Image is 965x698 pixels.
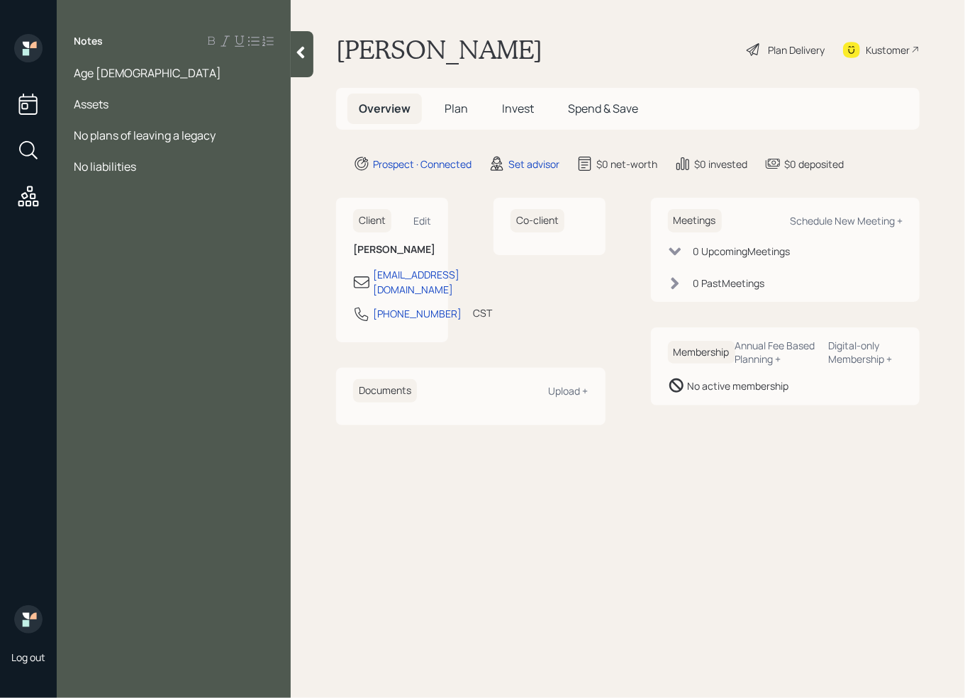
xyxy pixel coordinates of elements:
[336,34,542,65] h1: [PERSON_NAME]
[353,379,417,403] h6: Documents
[74,65,221,81] span: Age [DEMOGRAPHIC_DATA]
[373,267,459,297] div: [EMAIL_ADDRESS][DOMAIN_NAME]
[74,96,108,112] span: Assets
[688,378,789,393] div: No active membership
[353,209,391,232] h6: Client
[549,384,589,398] div: Upload +
[790,214,903,227] div: Schedule New Meeting +
[413,214,431,227] div: Edit
[694,157,747,171] div: $0 invested
[866,43,910,57] div: Kustomer
[596,157,657,171] div: $0 net-worth
[74,128,216,143] span: No plans of leaving a legacy
[568,101,638,116] span: Spend & Save
[693,276,765,291] div: 0 Past Meeting s
[668,341,735,364] h6: Membership
[735,339,817,366] div: Annual Fee Based Planning +
[473,305,492,320] div: CST
[828,339,903,366] div: Digital-only Membership +
[768,43,825,57] div: Plan Delivery
[11,651,45,664] div: Log out
[502,101,534,116] span: Invest
[508,157,559,171] div: Set advisor
[359,101,411,116] span: Overview
[668,209,722,232] h6: Meetings
[445,101,468,116] span: Plan
[373,306,462,321] div: [PHONE_NUMBER]
[784,157,844,171] div: $0 deposited
[74,34,103,48] label: Notes
[74,159,136,174] span: No liabilities
[353,244,431,256] h6: [PERSON_NAME]
[511,209,564,232] h6: Co-client
[14,605,43,634] img: retirable_logo.png
[373,157,472,171] div: Prospect · Connected
[693,244,791,259] div: 0 Upcoming Meeting s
